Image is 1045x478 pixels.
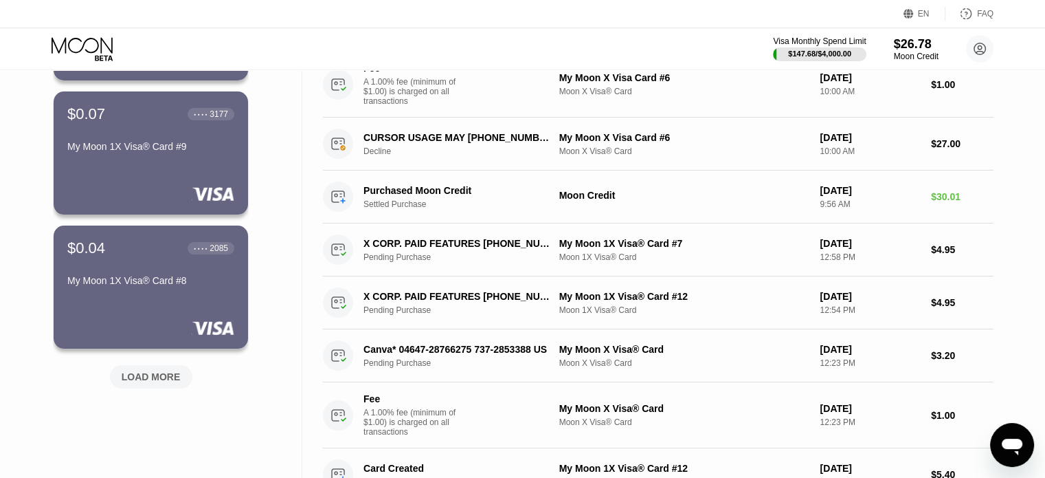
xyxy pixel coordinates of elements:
[67,239,105,257] div: $0.04
[931,297,993,308] div: $4.95
[820,199,920,209] div: 9:56 AM
[977,9,993,19] div: FAQ
[918,9,930,19] div: EN
[559,238,809,249] div: My Moon 1X Visa® Card #7
[820,132,920,143] div: [DATE]
[820,344,920,355] div: [DATE]
[559,190,809,201] div: Moon Credit
[820,417,920,427] div: 12:23 PM
[820,358,920,368] div: 12:23 PM
[363,238,552,249] div: X CORP. PAID FEATURES [PHONE_NUMBER] US
[323,171,993,224] div: Purchased Moon CreditSettled PurchaseMoon Credit[DATE]9:56 AM$30.01
[559,146,809,156] div: Moon X Visa® Card
[67,105,105,123] div: $0.07
[820,463,920,474] div: [DATE]
[559,403,809,414] div: My Moon X Visa® Card
[323,52,993,118] div: FeeA 1.00% fee (minimum of $1.00) is charged on all transactionsMy Moon X Visa Card #6Moon X Visa...
[323,382,993,448] div: FeeA 1.00% fee (minimum of $1.00) is charged on all transactionsMy Moon X Visa® CardMoon X Visa® ...
[931,350,993,361] div: $3.20
[210,109,228,119] div: 3177
[903,7,945,21] div: EN
[363,393,460,404] div: Fee
[945,7,993,21] div: FAQ
[323,276,993,329] div: X CORP. PAID FEATURES [PHONE_NUMBER] USPending PurchaseMy Moon 1X Visa® Card #12Moon 1X Visa® Car...
[820,291,920,302] div: [DATE]
[559,358,809,368] div: Moon X Visa® Card
[931,138,993,149] div: $27.00
[363,305,566,315] div: Pending Purchase
[559,252,809,262] div: Moon 1X Visa® Card
[363,344,552,355] div: Canva* 04647-28766275 737-2853388 US
[210,243,228,253] div: 2085
[122,371,181,383] div: LOAD MORE
[820,87,920,96] div: 10:00 AM
[931,79,993,90] div: $1.00
[931,410,993,421] div: $1.00
[820,72,920,83] div: [DATE]
[773,36,866,61] div: Visa Monthly Spend Limit$147.68/$4,000.00
[820,252,920,262] div: 12:58 PM
[323,224,993,276] div: X CORP. PAID FEATURES [PHONE_NUMBER] USPending PurchaseMy Moon 1X Visa® Card #7Moon 1X Visa® Card...
[559,291,809,302] div: My Moon 1X Visa® Card #12
[559,305,809,315] div: Moon 1X Visa® Card
[363,463,552,474] div: Card Created
[54,226,248,349] div: $0.04● ● ● ●2085My Moon 1X Visa® Card #8
[559,87,809,96] div: Moon X Visa® Card
[363,291,552,302] div: X CORP. PAID FEATURES [PHONE_NUMBER] US
[363,185,552,196] div: Purchased Moon Credit
[363,199,566,209] div: Settled Purchase
[54,91,248,215] div: $0.07● ● ● ●3177My Moon 1X Visa® Card #9
[363,252,566,262] div: Pending Purchase
[194,112,207,116] div: ● ● ● ●
[559,72,809,83] div: My Moon X Visa Card #6
[931,191,993,202] div: $30.01
[363,77,467,106] div: A 1.00% fee (minimum of $1.00) is charged on all transactions
[559,417,809,427] div: Moon X Visa® Card
[363,132,552,143] div: CURSOR USAGE MAY [PHONE_NUMBER] US
[820,146,920,156] div: 10:00 AM
[820,403,920,414] div: [DATE]
[100,360,203,389] div: LOAD MORE
[820,185,920,196] div: [DATE]
[67,141,234,152] div: My Moon 1X Visa® Card #9
[559,344,809,355] div: My Moon X Visa® Card
[931,244,993,255] div: $4.95
[894,52,939,61] div: Moon Credit
[363,146,566,156] div: Decline
[194,246,207,250] div: ● ● ● ●
[990,423,1034,467] iframe: Button to launch messaging window
[363,358,566,368] div: Pending Purchase
[820,238,920,249] div: [DATE]
[894,37,939,52] div: $26.78
[788,50,851,58] div: $147.68 / $4,000.00
[323,329,993,382] div: Canva* 04647-28766275 737-2853388 USPending PurchaseMy Moon X Visa® CardMoon X Visa® Card[DATE]12...
[820,305,920,315] div: 12:54 PM
[323,118,993,171] div: CURSOR USAGE MAY [PHONE_NUMBER] USDeclineMy Moon X Visa Card #6Moon X Visa® Card[DATE]10:00 AM$27.00
[363,408,467,437] div: A 1.00% fee (minimum of $1.00) is charged on all transactions
[773,36,866,46] div: Visa Monthly Spend Limit
[67,275,234,286] div: My Moon 1X Visa® Card #8
[894,37,939,61] div: $26.78Moon Credit
[559,463,809,474] div: My Moon 1X Visa® Card #12
[559,132,809,143] div: My Moon X Visa Card #6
